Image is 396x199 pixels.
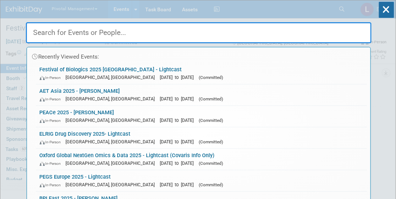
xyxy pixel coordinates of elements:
[66,139,159,144] span: [GEOGRAPHIC_DATA], [GEOGRAPHIC_DATA]
[36,106,367,127] a: PEACe 2025 - [PERSON_NAME] In-Person [GEOGRAPHIC_DATA], [GEOGRAPHIC_DATA] [DATE] to [DATE] (Commi...
[199,118,223,123] span: (Committed)
[199,96,223,102] span: (Committed)
[36,63,367,84] a: Festival of Biologics 2025 [GEOGRAPHIC_DATA] - Lightcast In-Person [GEOGRAPHIC_DATA], [GEOGRAPHIC...
[40,97,64,102] span: In-Person
[199,161,223,166] span: (Committed)
[160,118,198,123] span: [DATE] to [DATE]
[199,139,223,144] span: (Committed)
[199,75,223,80] span: (Committed)
[36,127,367,148] a: ELRIG Drug Discovery 2025- Lightcast In-Person [GEOGRAPHIC_DATA], [GEOGRAPHIC_DATA] [DATE] to [DA...
[36,170,367,191] a: PEGS Europe 2025 - Lightcast In-Person [GEOGRAPHIC_DATA], [GEOGRAPHIC_DATA] [DATE] to [DATE] (Com...
[160,75,198,80] span: [DATE] to [DATE]
[66,118,159,123] span: [GEOGRAPHIC_DATA], [GEOGRAPHIC_DATA]
[66,96,159,102] span: [GEOGRAPHIC_DATA], [GEOGRAPHIC_DATA]
[40,183,64,187] span: In-Person
[40,75,64,80] span: In-Person
[26,22,372,43] input: Search for Events or People...
[40,140,64,144] span: In-Person
[40,118,64,123] span: In-Person
[160,160,198,166] span: [DATE] to [DATE]
[40,161,64,166] span: In-Person
[160,96,198,102] span: [DATE] to [DATE]
[36,149,367,170] a: Oxford Global NextGen Omics & Data 2025 - Lightcast (Covaris Info Only) In-Person [GEOGRAPHIC_DAT...
[66,75,159,80] span: [GEOGRAPHIC_DATA], [GEOGRAPHIC_DATA]
[31,47,367,63] div: Recently Viewed Events:
[36,84,367,106] a: AET Asia 2025 - [PERSON_NAME] In-Person [GEOGRAPHIC_DATA], [GEOGRAPHIC_DATA] [DATE] to [DATE] (Co...
[66,160,159,166] span: [GEOGRAPHIC_DATA], [GEOGRAPHIC_DATA]
[160,139,198,144] span: [DATE] to [DATE]
[199,182,223,187] span: (Committed)
[66,182,159,187] span: [GEOGRAPHIC_DATA], [GEOGRAPHIC_DATA]
[160,182,198,187] span: [DATE] to [DATE]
